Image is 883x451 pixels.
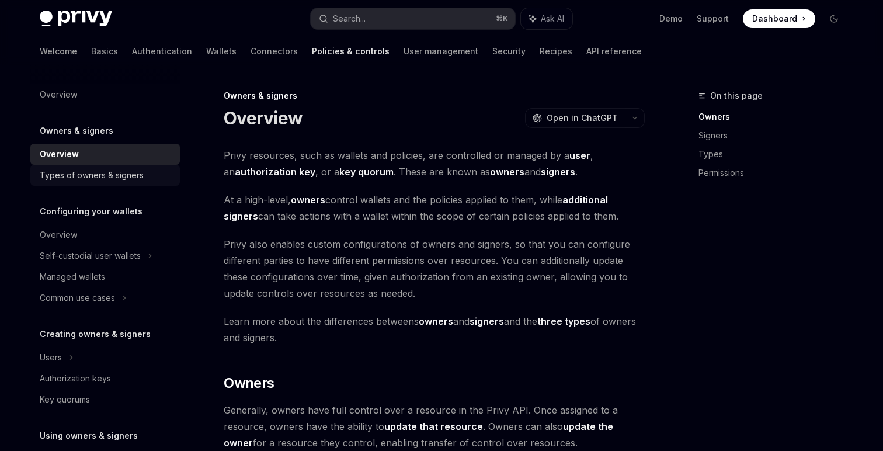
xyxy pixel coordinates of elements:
div: Key quorums [40,393,90,407]
a: User management [404,37,478,65]
a: owners [419,315,453,328]
a: Types of owners & signers [30,165,180,186]
span: Generally, owners have full control over a resource in the Privy API. Once assigned to a resource... [224,402,645,451]
a: API reference [586,37,642,65]
a: Types [698,145,853,164]
a: Overview [30,144,180,165]
strong: signers [541,166,575,178]
span: On this page [710,89,763,103]
div: Managed wallets [40,270,105,284]
a: Signers [698,126,853,145]
strong: signers [470,315,504,327]
span: Open in ChatGPT [547,112,618,124]
a: Managed wallets [30,266,180,287]
div: Types of owners & signers [40,168,144,182]
a: Recipes [540,37,572,65]
a: three types [537,315,590,328]
strong: update that resource [384,421,483,432]
h5: Using owners & signers [40,429,138,443]
a: Dashboard [743,9,815,28]
a: authorization key [235,166,315,178]
strong: three types [537,315,590,327]
div: Overview [40,147,79,161]
a: Security [492,37,526,65]
div: Self-custodial user wallets [40,249,141,263]
button: Toggle dark mode [825,9,843,28]
span: Privy resources, such as wallets and policies, are controlled or managed by a , an , or a . These... [224,147,645,180]
a: Overview [30,84,180,105]
strong: key quorum [339,166,394,178]
div: Authorization keys [40,372,111,386]
a: Welcome [40,37,77,65]
strong: owners [291,194,325,206]
span: Learn more about the differences betweens and and the of owners and signers. [224,313,645,346]
a: Owners [698,107,853,126]
a: signers [470,315,504,328]
a: Policies & controls [312,37,390,65]
span: At a high-level, control wallets and the policies applied to them, while can take actions with a ... [224,192,645,224]
div: Search... [333,12,366,26]
a: Support [697,13,729,25]
a: user [569,150,590,162]
a: Authorization keys [30,368,180,389]
img: dark logo [40,11,112,27]
div: Owners & signers [224,90,645,102]
span: Dashboard [752,13,797,25]
button: Ask AI [521,8,572,29]
h5: Owners & signers [40,124,113,138]
a: Key quorums [30,389,180,410]
a: Permissions [698,164,853,182]
h1: Overview [224,107,303,129]
div: Overview [40,88,77,102]
span: Ask AI [541,13,564,25]
strong: authorization key [235,166,315,178]
a: key quorum [339,166,394,178]
div: Overview [40,228,77,242]
span: ⌘ K [496,14,508,23]
div: Common use cases [40,291,115,305]
a: Wallets [206,37,237,65]
a: Authentication [132,37,192,65]
span: Owners [224,374,274,393]
strong: owners [490,166,524,178]
h5: Creating owners & signers [40,327,151,341]
a: Demo [659,13,683,25]
button: Search...⌘K [311,8,515,29]
a: Basics [91,37,118,65]
a: Overview [30,224,180,245]
div: Users [40,351,62,365]
a: Connectors [251,37,298,65]
button: Open in ChatGPT [525,108,625,128]
strong: user [569,150,590,161]
h5: Configuring your wallets [40,204,142,218]
strong: owners [419,315,453,327]
span: Privy also enables custom configurations of owners and signers, so that you can configure differe... [224,236,645,301]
